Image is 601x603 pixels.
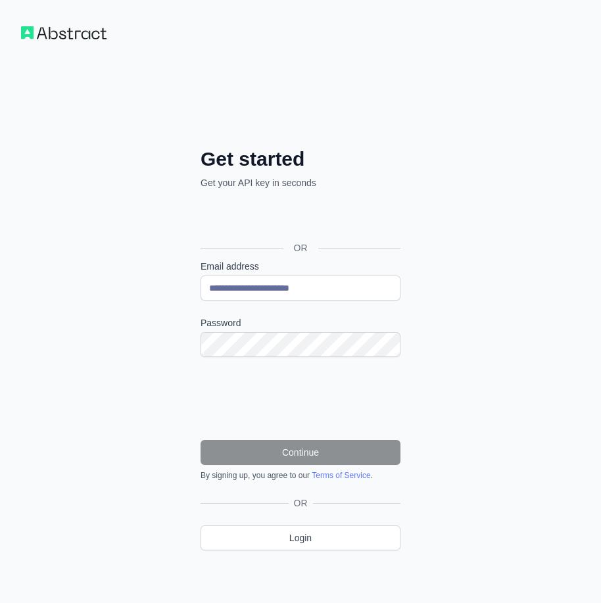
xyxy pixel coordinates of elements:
a: Login [201,525,400,550]
button: Continue [201,440,400,465]
iframe: reCAPTCHA [201,373,400,424]
div: By signing up, you agree to our . [201,470,400,481]
h2: Get started [201,147,400,171]
p: Get your API key in seconds [201,176,400,189]
span: OR [283,241,318,254]
img: Workflow [21,26,107,39]
a: Terms of Service [312,471,370,480]
iframe: Sign in with Google Button [194,204,404,233]
label: Email address [201,260,400,273]
label: Password [201,316,400,329]
span: OR [289,496,313,510]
